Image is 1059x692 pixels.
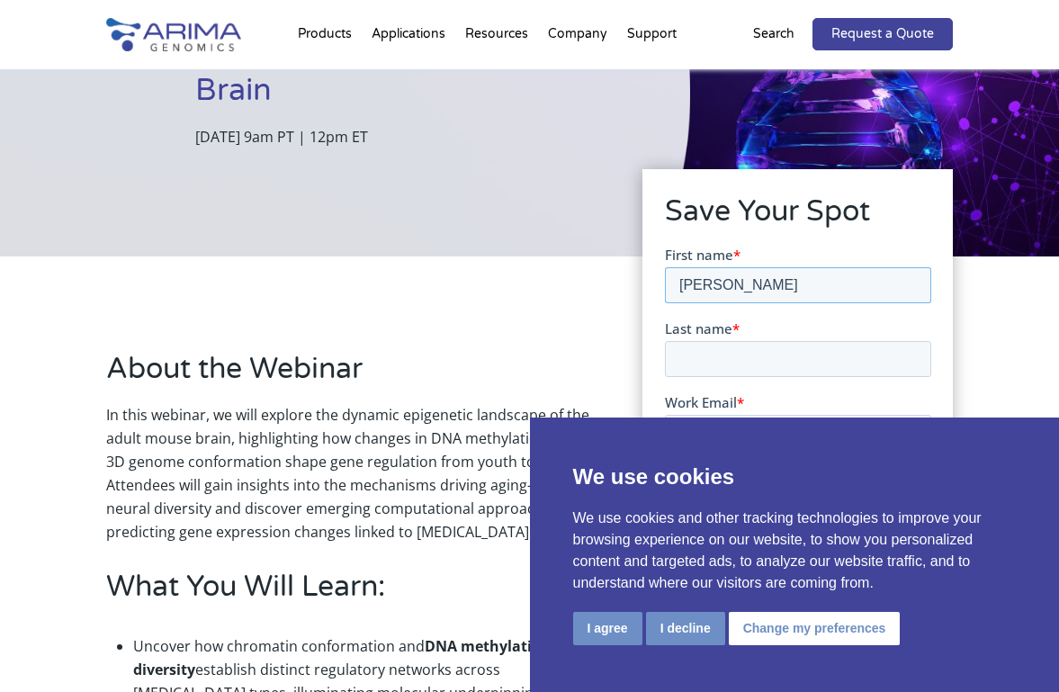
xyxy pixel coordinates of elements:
[573,612,642,645] button: I agree
[195,125,600,148] p: [DATE] 9am PT | 12pm ET
[106,18,241,51] img: Arima-Genomics-logo
[106,567,596,621] h2: What You Will Learn:
[729,612,901,645] button: Change my preferences
[753,22,794,46] p: Search
[106,403,596,544] p: In this webinar, we will explore the dynamic epigenetic landscape of the adult mouse brain, highl...
[812,18,953,50] a: Request a Quote
[665,192,931,246] h2: Save Your Spot
[106,349,596,403] h2: About the Webinar
[573,508,1017,594] p: We use cookies and other tracking technologies to improve your browsing experience on our website...
[573,461,1017,493] p: We use cookies
[646,612,725,645] button: I decline
[665,246,931,609] iframe: Form 1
